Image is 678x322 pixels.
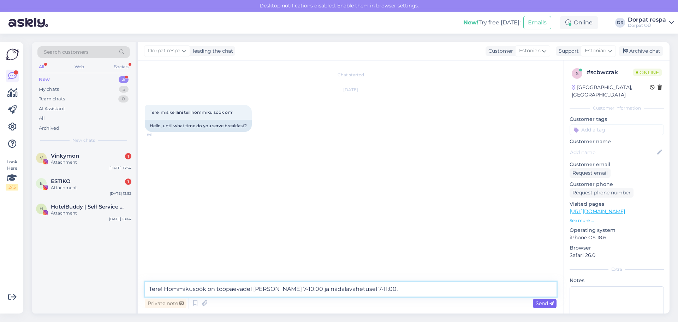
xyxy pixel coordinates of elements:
[51,178,71,185] span: ESTIKO
[556,47,579,55] div: Support
[6,184,18,191] div: 2 / 3
[6,48,19,61] img: Askly Logo
[51,204,124,210] span: HotelBuddy | Self Service App for Hotel Guests
[570,217,664,224] p: See more ...
[570,105,664,111] div: Customer information
[572,84,650,99] div: [GEOGRAPHIC_DATA], [GEOGRAPHIC_DATA]
[147,132,173,137] span: 8:11
[570,124,664,135] input: Add a tag
[523,16,551,29] button: Emails
[570,116,664,123] p: Customer tags
[113,62,130,71] div: Socials
[570,234,664,241] p: iPhone OS 18.6
[570,181,664,188] p: Customer phone
[39,105,65,112] div: AI Assistant
[40,155,43,160] span: V
[570,266,664,273] div: Extra
[570,244,664,252] p: Browser
[39,86,59,93] div: My chats
[628,17,666,23] div: Dorpat respa
[145,120,252,132] div: Hello, until what time do you serve breakfast?
[570,227,664,234] p: Operating system
[145,87,557,93] div: [DATE]
[619,46,663,56] div: Archive chat
[39,115,45,122] div: All
[125,178,131,185] div: 1
[39,76,50,83] div: New
[628,17,674,28] a: Dorpat respaDorpat OÜ
[570,161,664,168] p: Customer email
[119,76,129,83] div: 3
[51,210,131,216] div: Attachment
[570,148,656,156] input: Add name
[40,181,43,186] span: E
[587,68,633,77] div: # scbwcrak
[486,47,513,55] div: Customer
[150,110,233,115] span: Tere, mis kellani teil hommiku söök on?
[585,47,606,55] span: Estonian
[51,159,131,165] div: Attachment
[145,282,557,297] textarea: Tere! Hommikusöök on tööpäevadel [PERSON_NAME] 7-10:00 ja nädalavahetusel 7-11:00.
[6,159,18,191] div: Look Here
[570,200,664,208] p: Visited pages
[570,252,664,259] p: Safari 26.0
[633,69,662,76] span: Online
[536,300,554,306] span: Send
[125,153,131,159] div: 1
[570,168,611,178] div: Request email
[109,216,131,222] div: [DATE] 18:44
[628,23,666,28] div: Dorpat OÜ
[570,188,634,198] div: Request phone number
[51,185,131,191] div: Attachment
[148,47,180,55] span: Dorpat respa
[40,206,43,211] span: H
[463,19,478,26] b: New!
[463,18,521,27] div: Try free [DATE]:
[51,153,79,159] span: Vinkymon
[560,16,598,29] div: Online
[37,62,46,71] div: All
[145,72,557,78] div: Chat started
[615,18,625,28] div: DR
[570,208,625,215] a: [URL][DOMAIN_NAME]
[39,95,65,103] div: Team chats
[39,125,59,132] div: Archived
[119,86,129,93] div: 5
[73,62,85,71] div: Web
[109,165,131,171] div: [DATE] 13:54
[576,71,578,76] span: s
[570,277,664,284] p: Notes
[570,138,664,145] p: Customer name
[145,299,186,308] div: Private note
[44,48,89,56] span: Search customers
[118,95,129,103] div: 0
[519,47,541,55] span: Estonian
[190,47,233,55] div: leading the chat
[72,137,95,144] span: New chats
[110,191,131,196] div: [DATE] 13:52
